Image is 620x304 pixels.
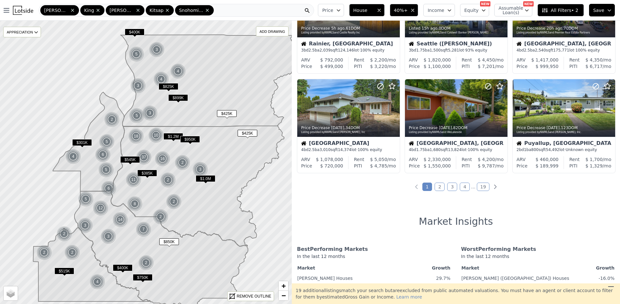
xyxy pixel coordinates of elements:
[128,128,144,144] div: 18
[65,149,81,164] div: 4
[586,64,603,69] span: $ 6,717
[569,163,577,169] div: PITI
[95,147,111,162] div: 6
[90,274,105,290] div: 4
[129,108,144,123] div: 5
[318,4,344,16] button: Price
[364,57,396,63] div: /mo
[537,4,584,16] button: All Filters• 2
[462,57,472,63] div: Rent
[460,183,470,191] a: Page 4
[546,126,560,130] time: 2025-09-01 03:36
[78,191,94,207] img: g1.png
[370,57,387,62] span: $ 2,200
[153,71,169,87] img: g1.png
[331,26,344,31] time: 2025-09-02 17:47
[542,7,578,14] span: All Filters • 2
[517,147,611,152] div: 2 bd 1 ba sqft lot · Unknown equity
[461,253,615,263] div: In the last 12 months
[517,41,522,46] img: House
[166,194,182,209] div: 2
[523,1,534,6] div: NEW
[462,63,470,70] div: PITI
[492,184,498,190] a: Next page
[589,4,615,16] button: Save
[180,136,200,145] div: $950K
[98,162,114,177] div: 5
[44,7,69,14] span: [PERSON_NAME]
[192,162,208,177] div: 3
[84,7,94,14] span: King
[569,63,577,70] div: PITI
[409,163,420,169] div: Price
[430,147,441,152] span: 1,680
[301,31,397,35] div: Listing provided by NWMLS and Castle Realty Inc
[301,163,312,169] div: Price
[370,157,387,162] span: $ 5,050
[279,281,288,291] a: Zoom in
[64,245,80,260] div: 2
[320,163,343,168] span: $ 720,000
[104,112,120,127] div: 2
[424,163,451,168] span: $ 1,550,000
[149,42,165,57] img: g1.png
[301,141,396,147] div: [GEOGRAPHIC_DATA]
[586,157,603,162] span: $ 1,700
[301,141,306,146] img: House
[396,294,422,299] span: Learn more
[136,149,152,165] div: 37
[297,273,353,281] a: [PERSON_NAME] Houses
[409,125,504,130] div: Price Decrease , 82 DOM
[56,226,72,242] div: 2
[301,41,396,48] div: Rainier, [GEOGRAPHIC_DATA]
[409,57,418,63] div: ARV
[301,125,397,130] div: Price Decrease , 34 DOM
[354,63,362,70] div: PITI
[419,216,493,227] h1: Market Insights
[148,128,164,143] div: 10
[155,151,171,166] img: g1.png
[448,48,459,52] span: 5,281
[322,7,333,14] span: Price
[517,26,612,31] div: Price Decrease , 70 DOM
[471,184,475,189] a: Jump forward
[424,157,451,162] span: $ 2,330,000
[3,27,41,37] div: APPRECIATION
[170,63,186,79] div: 4
[301,26,397,31] div: Price Decrease , 61 DOM
[586,163,603,168] span: $ 1,329
[155,151,170,166] div: 16
[238,130,257,139] div: $425K
[72,139,92,148] div: $301K
[580,57,611,63] div: /mo
[448,147,462,152] span: 13,824
[256,27,288,36] div: ADD DRAWING
[409,41,504,48] div: Seattle ([PERSON_NAME])
[129,108,145,123] img: g1.png
[517,141,522,146] img: House
[517,57,526,63] div: ARV
[593,7,604,14] span: Save
[517,48,611,53] div: 4 bd 2.5 ba sqft lot · 100% equity
[370,163,387,168] span: $ 4,785
[237,293,271,299] div: REMOVE OUTLINE
[512,79,615,173] a: Price Decrease [DATE],123DOMListing provided byNWMLSand [PERSON_NAME], Inc.HousePuyallup, [GEOGRA...
[531,147,539,152] span: 800
[353,7,374,14] span: House
[409,26,504,31] div: Listed , 0 DOM
[159,238,179,245] span: $850K
[362,163,396,169] div: /mo
[160,172,176,188] div: 2
[138,255,154,271] div: 2
[409,147,504,152] div: 4 bd 1.75 ba sqft lot · 100% equity
[301,57,310,63] div: ARV
[175,155,190,170] div: 2
[54,268,74,277] div: $515K
[153,71,169,87] div: 4
[127,196,143,212] img: g1.png
[546,26,562,31] time: 2025-09-02 02:03
[470,163,504,169] div: /mo
[429,263,451,272] th: Growth
[149,42,164,57] div: 3
[56,226,72,242] img: g1.png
